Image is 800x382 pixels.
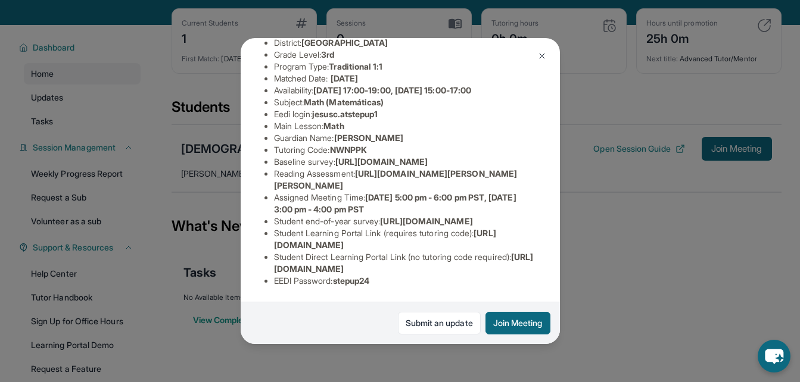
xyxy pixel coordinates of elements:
[334,133,404,143] span: [PERSON_NAME]
[335,156,428,167] span: [URL][DOMAIN_NAME]
[274,144,536,156] li: Tutoring Code :
[323,121,344,131] span: Math
[485,312,550,334] button: Join Meeting
[274,49,536,61] li: Grade Level:
[274,251,536,275] li: Student Direct Learning Portal Link (no tutoring code required) :
[274,132,536,144] li: Guardian Name :
[321,49,334,60] span: 3rd
[274,108,536,120] li: Eedi login :
[274,168,518,190] span: [URL][DOMAIN_NAME][PERSON_NAME][PERSON_NAME]
[333,275,370,286] span: stepup24
[274,156,536,168] li: Baseline survey :
[274,275,536,287] li: EEDI Password :
[304,97,384,107] span: Math (Matemáticas)
[312,109,378,119] span: jesusc.atstepup1
[274,37,536,49] li: District:
[301,37,388,48] span: [GEOGRAPHIC_DATA]
[274,96,536,108] li: Subject :
[537,51,547,61] img: Close Icon
[274,215,536,227] li: Student end-of-year survey :
[274,61,536,73] li: Program Type:
[274,192,516,214] span: [DATE] 5:00 pm - 6:00 pm PST, [DATE] 3:00 pm - 4:00 pm PST
[380,216,472,226] span: [URL][DOMAIN_NAME]
[313,85,471,95] span: [DATE] 17:00-19:00, [DATE] 15:00-17:00
[274,120,536,132] li: Main Lesson :
[398,312,481,334] a: Submit an update
[274,84,536,96] li: Availability:
[274,227,536,251] li: Student Learning Portal Link (requires tutoring code) :
[331,73,358,83] span: [DATE]
[758,340,790,372] button: chat-button
[330,145,367,155] span: NWNPPK
[274,73,536,84] li: Matched Date:
[274,192,536,215] li: Assigned Meeting Time :
[329,61,382,71] span: Traditional 1:1
[274,168,536,192] li: Reading Assessment :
